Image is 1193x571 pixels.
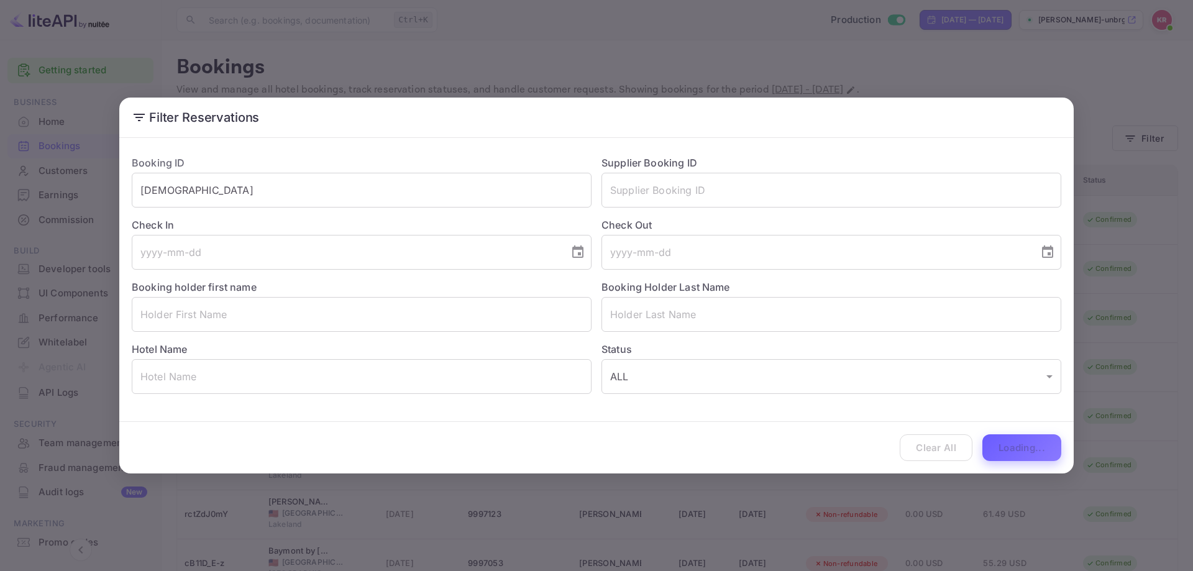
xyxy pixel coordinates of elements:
[601,359,1061,394] div: ALL
[132,359,592,394] input: Hotel Name
[132,297,592,332] input: Holder First Name
[132,217,592,232] label: Check In
[1035,240,1060,265] button: Choose date
[132,235,560,270] input: yyyy-mm-dd
[601,281,730,293] label: Booking Holder Last Name
[601,235,1030,270] input: yyyy-mm-dd
[119,98,1074,137] h2: Filter Reservations
[601,297,1061,332] input: Holder Last Name
[601,217,1061,232] label: Check Out
[601,173,1061,208] input: Supplier Booking ID
[132,173,592,208] input: Booking ID
[132,343,188,355] label: Hotel Name
[601,342,1061,357] label: Status
[601,157,697,169] label: Supplier Booking ID
[132,157,185,169] label: Booking ID
[565,240,590,265] button: Choose date
[132,281,257,293] label: Booking holder first name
